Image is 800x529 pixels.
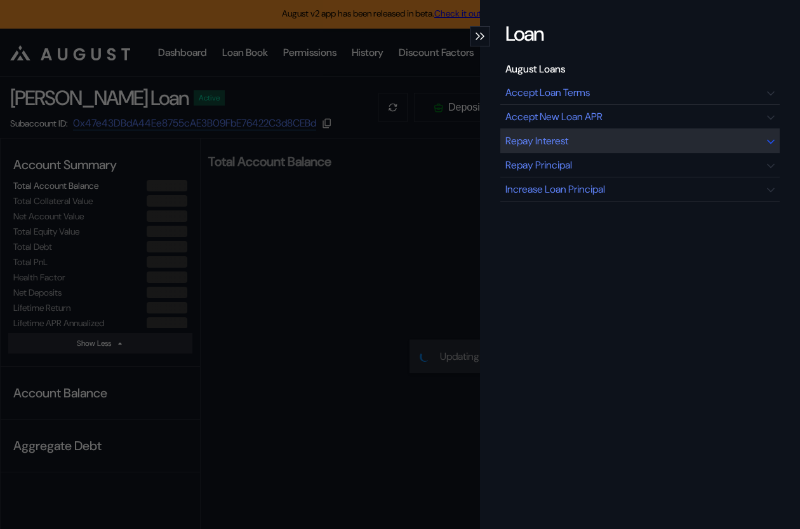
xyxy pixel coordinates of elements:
div: Increase Loan Principal [505,182,605,196]
div: August Loans [505,62,565,76]
div: Repay Interest [505,134,568,148]
div: Loan [505,20,543,47]
div: Accept Loan Terms [505,86,590,99]
div: Accept New Loan APR [505,110,603,123]
div: Repay Principal [505,158,572,172]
